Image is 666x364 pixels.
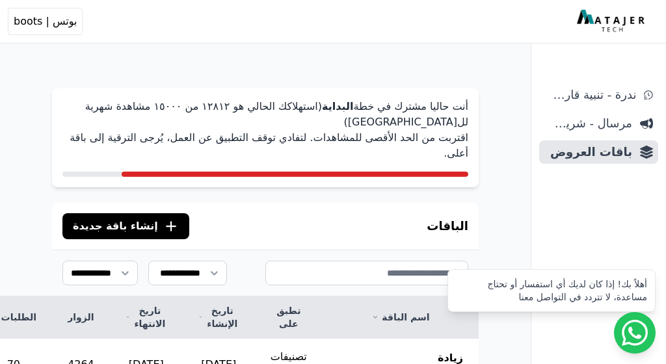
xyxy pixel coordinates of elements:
[126,304,167,330] a: تاريخ الانتهاء
[14,14,77,29] span: بوتس | boots
[544,114,632,133] span: مرسال - شريط دعاية
[52,296,110,339] th: الزوار
[255,296,323,339] th: تطبق على
[8,8,83,35] button: بوتس | boots
[577,10,648,33] img: MatajerTech Logo
[322,100,353,112] strong: البداية
[62,213,189,239] button: إنشاء باقة جديدة
[544,143,632,161] span: باقات العروض
[338,311,463,324] a: اسم الباقة
[62,99,468,161] p: أنت حاليا مشترك في خطة (استهلاكك الحالي هو ١٢٨١٢ من ١٥۰۰۰ مشاهدة شهرية لل[GEOGRAPHIC_DATA]) اقترب...
[544,86,636,104] span: ندرة - تنبية قارب علي النفاذ
[456,278,647,304] div: أهلاً بك! إذا كان لديك أي استفسار أو تحتاج مساعدة، لا تتردد في التواصل معنا
[198,304,239,330] a: تاريخ الإنشاء
[73,218,158,234] span: إنشاء باقة جديدة
[427,217,468,235] h3: الباقات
